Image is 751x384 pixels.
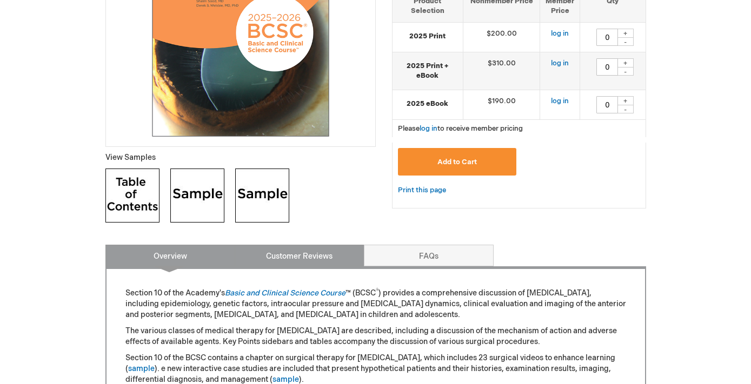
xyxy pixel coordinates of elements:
[617,58,634,68] div: +
[463,22,540,52] td: $200.00
[463,90,540,119] td: $190.00
[463,52,540,90] td: $310.00
[105,169,159,223] img: Click to view
[551,97,569,105] a: log in
[225,288,345,298] a: Basic and Clinical Science Course
[364,245,494,266] a: FAQs
[617,105,634,113] div: -
[596,29,618,46] input: Qty
[398,99,457,109] strong: 2025 eBook
[398,31,457,42] strong: 2025 Print
[617,37,634,46] div: -
[617,29,634,38] div: +
[170,169,224,223] img: Click to view
[398,124,523,133] span: Please to receive member pricing
[235,169,289,223] img: Click to view
[125,326,626,347] p: The various classes of medical therapy for [MEDICAL_DATA] are described, including a discussion o...
[617,67,634,76] div: -
[105,152,376,163] p: View Samples
[105,245,235,266] a: Overview
[398,61,457,81] strong: 2025 Print + eBook
[125,288,626,320] p: Section 10 of the Academy's ™ (BCSC ) provides a comprehensive discussion of [MEDICAL_DATA], incl...
[596,58,618,76] input: Qty
[420,124,437,133] a: log in
[376,288,378,294] sup: ®
[128,364,155,373] a: sample
[617,96,634,105] div: +
[551,29,569,38] a: log in
[235,245,364,266] a: Customer Reviews
[551,59,569,68] a: log in
[437,158,477,166] span: Add to Cart
[273,375,299,384] a: sample
[596,96,618,113] input: Qty
[398,184,446,197] a: Print this page
[398,148,517,176] button: Add to Cart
